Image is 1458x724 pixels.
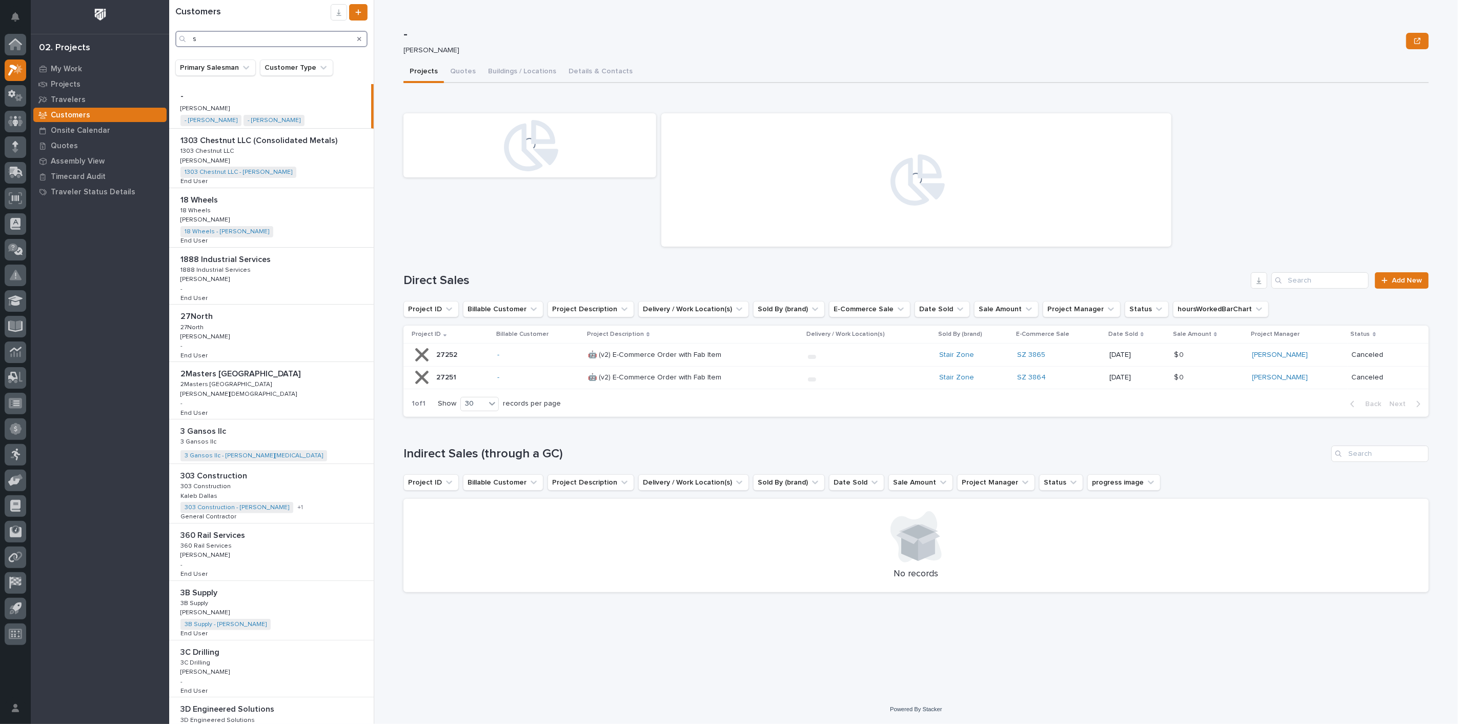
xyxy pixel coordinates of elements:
p: E-Commerce Sale [1016,329,1069,340]
p: [PERSON_NAME][DEMOGRAPHIC_DATA] [180,389,299,398]
a: 1888 Industrial Services1888 Industrial Services 1888 Industrial Services1888 Industrial Services... [169,248,374,305]
p: 27North [180,310,215,321]
h1: Direct Sales [403,273,1247,288]
button: progress image [1087,474,1161,491]
p: Sold By (brand) [938,329,982,340]
p: End User [180,293,210,302]
p: Onsite Calendar [51,126,110,135]
p: Project Description [587,329,644,340]
p: - [180,343,183,350]
a: Travelers [31,92,169,107]
p: Show [438,399,456,408]
span: Add New [1392,277,1422,284]
button: Sold By (brand) [753,474,825,491]
button: Quotes [444,62,482,83]
p: - [180,400,183,407]
a: Customers [31,107,169,123]
p: End User [180,176,210,185]
p: [PERSON_NAME] [180,607,232,616]
a: - [497,373,499,382]
a: 3 Gansos llc - [PERSON_NAME][MEDICAL_DATA] [185,452,323,459]
input: Search [175,31,368,47]
p: - [180,286,183,293]
p: [PERSON_NAME] [180,103,232,112]
p: End User [180,235,210,245]
p: General Contractor [180,511,238,520]
a: 303 Construction - [PERSON_NAME] [185,504,289,511]
a: SZ 3864 [1017,373,1046,382]
img: Workspace Logo [91,5,110,24]
button: Primary Salesman [175,59,256,76]
p: [DATE] [1109,351,1166,359]
a: [PERSON_NAME] [1252,373,1308,382]
p: 3D Engineered Solutions [180,715,257,724]
a: 2Masters [GEOGRAPHIC_DATA]2Masters [GEOGRAPHIC_DATA] 2Masters [GEOGRAPHIC_DATA]2Masters [GEOGRAPH... [169,362,374,419]
h1: Indirect Sales (through a GC) [403,447,1327,461]
button: Buildings / Locations [482,62,562,83]
button: Sold By (brand) [753,301,825,317]
a: Assembly View [31,153,169,169]
button: Project Description [548,474,634,491]
p: - [180,561,183,569]
input: Search [1271,272,1369,289]
p: Sale Amount [1173,329,1211,340]
button: Delivery / Work Location(s) [638,301,749,317]
p: My Work [51,65,82,74]
a: Powered By Stacker [890,706,942,712]
p: 18 Wheels [180,193,220,205]
p: Customers [51,111,90,120]
p: Kaleb Dallas [180,491,219,500]
p: Projects [51,80,80,89]
p: 🤖 (v2) E-Commerce Order with Fab Item [588,371,723,382]
p: Travelers [51,95,86,105]
p: Delivery / Work Location(s) [807,329,885,340]
p: End User [180,408,210,417]
p: End User [180,628,210,637]
p: Billable Customer [496,329,549,340]
a: 3C Drilling3C Drilling 3C Drilling3C Drilling [PERSON_NAME][PERSON_NAME] -End UserEnd User [169,640,374,698]
button: Sale Amount [974,301,1039,317]
p: 1888 Industrial Services [180,253,273,265]
p: $ 0 [1174,349,1186,359]
span: + 1 [297,505,303,511]
span: Next [1389,399,1412,409]
a: Stair Zone [939,373,974,382]
p: - [180,678,183,686]
p: 27252 [436,349,459,359]
button: Billable Customer [463,301,543,317]
a: - [497,351,499,359]
a: Projects [31,76,169,92]
p: Canceled [1352,351,1412,359]
p: Quotes [51,142,78,151]
button: Status [1039,474,1083,491]
input: Search [1331,446,1429,462]
tr: 2725227252 - 🤖 (v2) E-Commerce Order with Fab Item🤖 (v2) E-Commerce Order with Fab Item Stair Zon... [403,344,1429,366]
button: E-Commerce Sale [829,301,910,317]
p: 3B Supply [180,598,210,607]
a: 27North27North 27North27North [PERSON_NAME][PERSON_NAME] -End UserEnd User [169,305,374,362]
p: 3 Gansos llc [180,425,228,436]
a: 360 Rail Services360 Rail Services 360 Rail Services360 Rail Services [PERSON_NAME][PERSON_NAME] ... [169,524,374,581]
p: Project ID [412,329,441,340]
a: 18 Wheels18 Wheels 18 Wheels18 Wheels [PERSON_NAME][PERSON_NAME] 18 Wheels - [PERSON_NAME] End Us... [169,188,374,248]
button: Status [1125,301,1169,317]
a: 3B Supply3B Supply 3B Supply3B Supply [PERSON_NAME][PERSON_NAME] 3B Supply - [PERSON_NAME] End Us... [169,581,374,640]
p: End User [180,686,210,695]
button: Date Sold [829,474,884,491]
a: -- [PERSON_NAME][PERSON_NAME] - [PERSON_NAME] - [PERSON_NAME] [169,84,374,129]
p: End User [180,350,210,359]
p: 1 of 1 [403,391,434,416]
button: Billable Customer [463,474,543,491]
p: 3B Supply [180,586,219,598]
p: No records [416,569,1416,580]
p: 3C Drilling [180,657,212,667]
button: Project Manager [957,474,1035,491]
a: Stair Zone [939,351,974,359]
p: [PERSON_NAME] [180,274,232,283]
button: Next [1385,399,1429,409]
button: Projects [403,62,444,83]
button: Project ID [403,301,459,317]
p: [PERSON_NAME] [403,46,1398,55]
p: Date Sold [1108,329,1138,340]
